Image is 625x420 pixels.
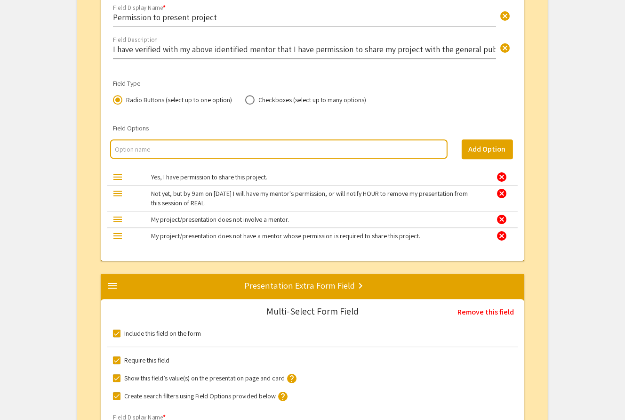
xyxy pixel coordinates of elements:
[496,6,514,24] button: Clear
[286,373,297,384] mat-icon: help
[151,173,267,181] mat-label: Yes, I have permission to share this project.
[112,230,123,242] div: menu
[151,189,468,207] mat-label: Not yet, but by 9am on [DATE] I will have my mentor's permission, or will notify HOUR to remove m...
[496,230,507,242] div: cancel
[124,355,169,366] span: Require this field
[255,95,367,105] span: Checkboxes (select up to many options)
[7,378,40,413] iframe: Chat
[124,372,285,384] span: Show this field’s value(s) on the presentation page and card
[113,12,496,23] input: Display name
[124,390,276,402] span: Create search filters using Field Options provided below
[266,307,359,316] div: Multi-Select Form Field
[451,303,521,322] button: Remove this field
[115,145,442,154] input: multi select option input
[496,214,507,225] div: cancel
[113,124,149,132] mat-label: Field Options
[151,215,289,224] mat-label: My project/presentation does not involve a mentor.
[124,328,201,339] span: Include this field on the form
[113,44,496,55] input: Description
[113,79,140,88] mat-label: Field Type
[101,274,524,304] mat-expansion-panel-header: Presentation Extra Form Field
[496,171,507,183] div: cancel
[499,42,511,54] span: cancel
[496,188,507,199] div: cancel
[112,171,123,183] div: menu
[496,38,514,57] button: Clear
[112,188,123,199] div: menu
[499,10,511,22] span: cancel
[122,95,232,105] span: Radio Buttons (select up to one option)
[107,280,118,291] mat-icon: menu
[151,232,420,240] mat-label: My project/presentation does not have a mentor whose permission is required to share this project.
[277,391,288,402] mat-icon: help
[355,280,366,291] mat-icon: keyboard_arrow_right
[244,281,355,290] div: Presentation Extra Form Field
[462,139,513,159] button: Add Option
[112,214,123,225] div: menu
